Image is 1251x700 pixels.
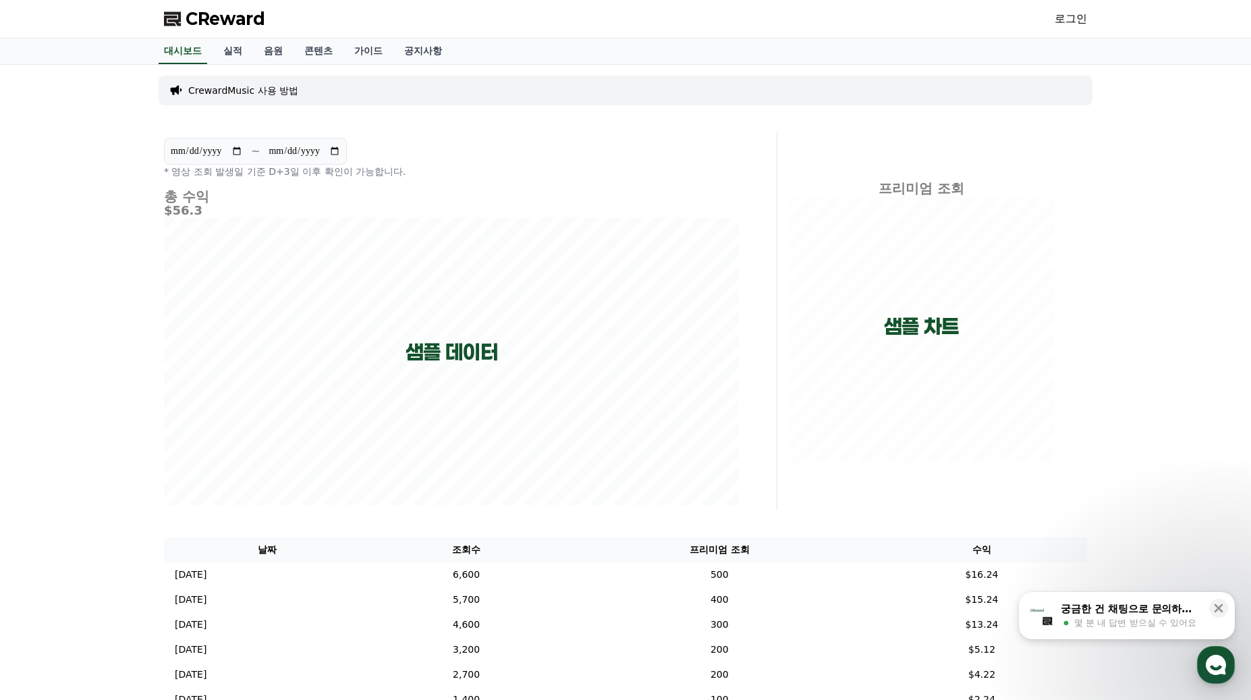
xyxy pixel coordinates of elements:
[370,537,563,562] th: 조회수
[877,637,1087,662] td: $5.12
[174,428,259,462] a: 설정
[877,587,1087,612] td: $15.24
[159,38,207,64] a: 대시보드
[253,38,294,64] a: 음원
[43,448,51,459] span: 홈
[370,562,563,587] td: 6,600
[186,8,265,30] span: CReward
[89,428,174,462] a: 대화
[251,143,260,159] p: ~
[788,181,1055,196] h4: 프리미엄 조회
[563,637,877,662] td: 200
[877,562,1087,587] td: $16.24
[563,662,877,687] td: 200
[370,637,563,662] td: 3,200
[406,340,498,365] p: 샘플 데이터
[343,38,393,64] a: 가이드
[877,537,1087,562] th: 수익
[175,593,206,607] p: [DATE]
[175,618,206,632] p: [DATE]
[563,562,877,587] td: 500
[294,38,343,64] a: 콘텐츠
[370,662,563,687] td: 2,700
[370,612,563,637] td: 4,600
[563,537,877,562] th: 프리미엄 조회
[213,38,253,64] a: 실적
[208,448,225,459] span: 설정
[175,568,206,582] p: [DATE]
[877,662,1087,687] td: $4.22
[4,428,89,462] a: 홈
[164,189,739,204] h4: 총 수익
[370,587,563,612] td: 5,700
[563,612,877,637] td: 300
[884,315,959,339] p: 샘플 차트
[393,38,453,64] a: 공지사항
[188,84,298,97] a: CrewardMusic 사용 방법
[164,204,739,217] h5: $56.3
[175,668,206,682] p: [DATE]
[164,8,265,30] a: CReward
[164,165,739,178] p: * 영상 조회 발생일 기준 D+3일 이후 확인이 가능합니다.
[1055,11,1087,27] a: 로그인
[175,643,206,657] p: [DATE]
[164,537,370,562] th: 날짜
[123,449,140,460] span: 대화
[563,587,877,612] td: 400
[877,612,1087,637] td: $13.24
